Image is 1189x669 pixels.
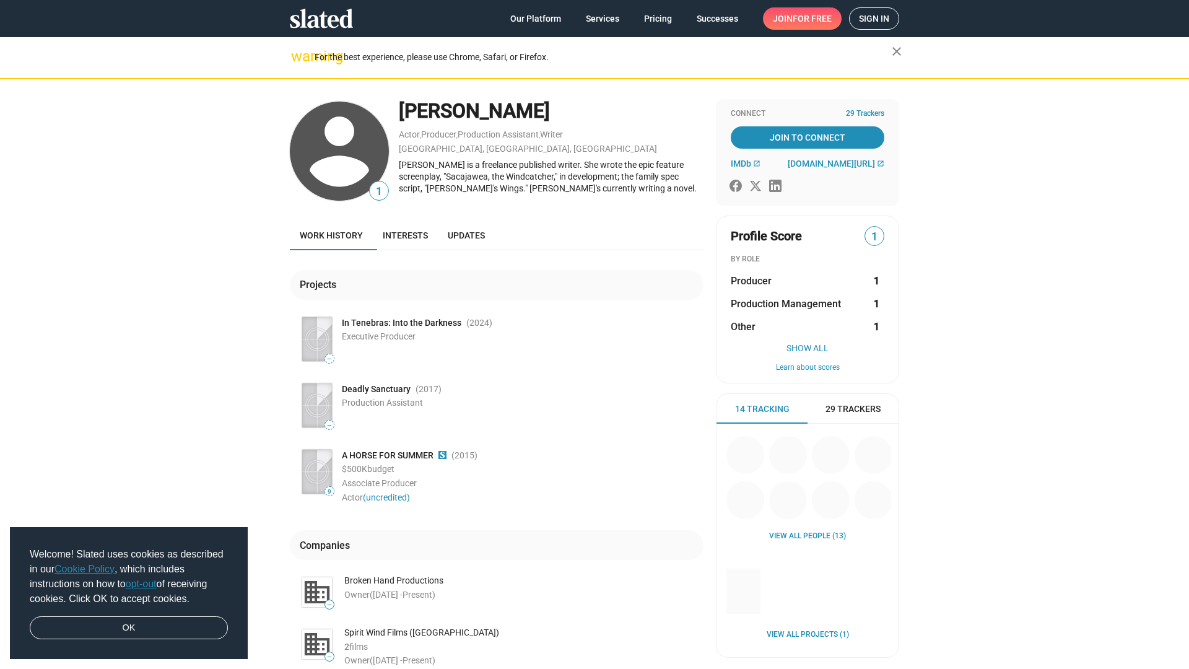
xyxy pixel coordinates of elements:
span: Other [731,320,756,333]
span: Our Platform [510,7,561,30]
span: , [456,132,458,139]
span: In Tenebras: Into the Darkness [342,317,461,329]
a: IMDb [731,159,760,168]
span: Services [586,7,619,30]
span: Pricing [644,7,672,30]
span: $500K [342,464,367,474]
button: Learn about scores [731,363,884,373]
span: Sign in [859,8,889,29]
span: (2015 ) [451,450,477,461]
a: Producer [421,129,456,139]
button: Show All [731,343,884,353]
div: cookieconsent [10,527,248,660]
span: Profile Score [731,228,802,245]
span: Successes [697,7,738,30]
a: Updates [438,221,495,250]
span: Producer [731,274,772,287]
div: Connect [731,109,884,119]
strong: 1 [874,297,879,310]
a: Interests [373,221,438,250]
span: IMDb [731,159,751,168]
span: — [325,601,334,608]
div: Companies [300,539,355,552]
a: Pricing [634,7,682,30]
span: , [539,132,540,139]
div: Broken Hand Productions [344,575,703,587]
span: Owner [344,655,370,665]
span: — [325,422,334,429]
a: View all People (13) [769,531,846,541]
span: 29 Trackers [846,109,884,119]
span: Associate Producer [342,478,417,488]
span: Welcome! Slated uses cookies as described in our , which includes instructions on how to of recei... [30,547,228,606]
span: Join To Connect [733,126,882,149]
a: Services [576,7,629,30]
span: Production Assistant [342,398,423,408]
div: For the best experience, please use Chrome, Safari, or Firefox. [315,49,892,66]
span: Actor [342,492,410,502]
a: opt-out [126,579,157,589]
span: (2017 ) [416,383,442,395]
span: — [325,654,334,660]
span: ([DATE] - ) [370,590,435,600]
a: Join To Connect [731,126,884,149]
span: Present [403,655,432,665]
span: Executive Producer [342,331,416,341]
span: Join [773,7,832,30]
a: [DOMAIN_NAME][URL] [788,159,884,168]
div: BY ROLE [731,255,884,265]
a: (uncredited) [363,492,410,502]
strong: 1 [874,320,879,333]
a: Actor [399,129,420,139]
span: Updates [448,230,485,240]
a: Cookie Policy [54,564,115,574]
a: Work history [290,221,373,250]
span: Owner [344,590,370,600]
span: 29 Trackers [825,403,881,415]
a: [GEOGRAPHIC_DATA], [GEOGRAPHIC_DATA], [GEOGRAPHIC_DATA] [399,144,657,154]
mat-icon: close [889,44,904,59]
span: films [349,642,368,652]
span: budget [367,464,394,474]
a: A HORSE FOR SUMMER [342,450,433,461]
span: — [325,356,334,362]
span: 2 [344,642,349,652]
span: Work history [300,230,363,240]
span: , [420,132,421,139]
div: [PERSON_NAME] [399,98,703,125]
div: Projects [300,278,341,291]
span: (2024 ) [466,317,492,329]
span: 1 [865,229,884,245]
a: Our Platform [500,7,571,30]
span: Production Management [731,297,841,310]
span: Deadly Sanctuary [342,383,411,395]
mat-icon: open_in_new [877,160,884,167]
div: [PERSON_NAME] is a freelance published writer. She wrote the epic feature screenplay, "Sacajawea,... [399,159,703,194]
mat-icon: open_in_new [753,160,760,167]
span: [DOMAIN_NAME][URL] [788,159,875,168]
a: Joinfor free [763,7,842,30]
span: 1 [370,183,388,200]
span: for free [793,7,832,30]
span: ([DATE] - ) [370,655,435,665]
a: Production Assistant [458,129,539,139]
span: Present [403,590,432,600]
div: Spirit Wind Films ([GEOGRAPHIC_DATA]) [344,627,703,639]
span: 14 Tracking [735,403,790,415]
a: dismiss cookie message [30,616,228,640]
a: View all Projects (1) [767,630,849,640]
a: Writer [540,129,563,139]
span: Interests [383,230,428,240]
strong: 1 [874,274,879,287]
span: 9 [325,488,334,496]
mat-icon: warning [291,49,306,64]
a: Successes [687,7,748,30]
a: Sign in [849,7,899,30]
